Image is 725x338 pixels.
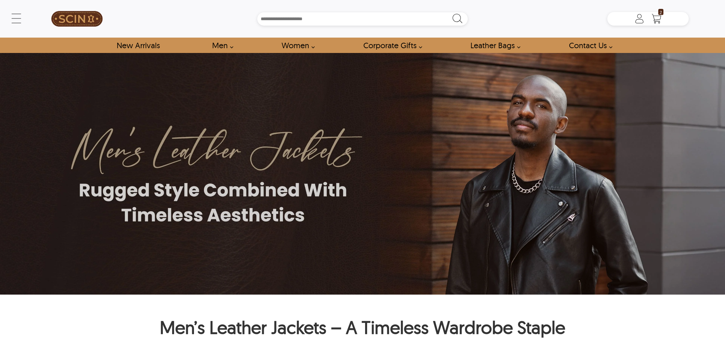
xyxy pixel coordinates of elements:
a: contact-us [561,38,616,53]
a: shop men's leather jackets [204,38,237,53]
a: Shop Women Leather Jackets [274,38,319,53]
a: Shop New Arrivals [109,38,167,53]
iframe: chat widget [683,295,725,328]
a: Shop Leather Corporate Gifts [355,38,426,53]
span: 2 [658,9,663,15]
a: SCIN [36,3,118,34]
img: SCIN [51,3,103,34]
a: Shopping Cart [650,14,663,24]
a: Shop Leather Bags [463,38,524,53]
